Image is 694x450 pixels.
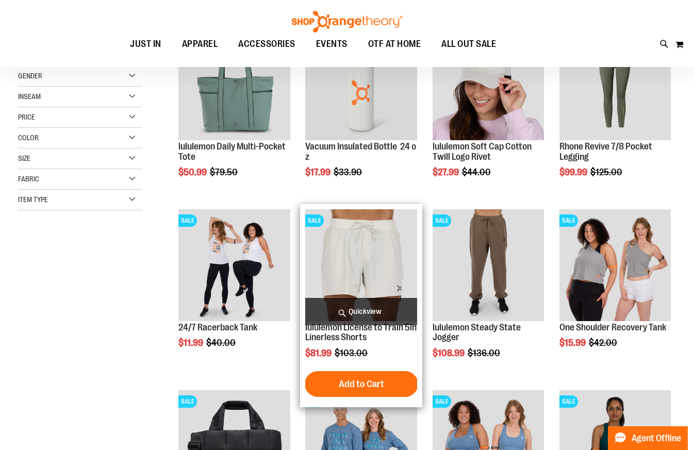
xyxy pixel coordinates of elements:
[554,23,676,204] div: product
[305,348,333,358] span: $81.99
[206,338,237,348] span: $40.00
[433,209,544,321] img: lululemon Steady State Jogger
[433,28,544,140] img: OTF lululemon Soft Cap Cotton Twill Logo Rivet Khaki
[559,322,666,332] a: One Shoulder Recovery Tank
[433,214,451,227] span: SALE
[300,23,422,204] div: product
[178,395,197,408] span: SALE
[427,23,549,204] div: product
[334,167,363,177] span: $33.90
[178,141,286,162] a: lululemon Daily Multi-Pocket Tote
[18,113,35,121] span: Price
[608,426,688,450] button: Agent Offline
[305,371,418,397] button: Add to Cart
[178,209,290,322] a: 24/7 Racerback TankSALE
[559,395,578,408] span: SALE
[433,28,544,141] a: OTF lululemon Soft Cap Cotton Twill Logo Rivet KhakiSALE
[305,141,416,162] a: Vacuum Insulated Bottle 24 oz
[559,338,587,348] span: $15.99
[335,348,369,358] span: $103.00
[559,141,652,162] a: Rhone Revive 7/8 Pocket Legging
[18,154,30,162] span: Size
[559,28,671,140] img: Rhone Revive 7/8 Pocket Legging
[462,167,492,177] span: $44.00
[590,167,624,177] span: $125.00
[238,32,295,56] span: ACCESSORIES
[305,28,417,141] a: Vacuum Insulated Bottle 24 ozSALE
[554,204,676,374] div: product
[290,11,404,32] img: Shop Orangetheory
[433,141,532,162] a: lululemon Soft Cap Cotton Twill Logo Rivet
[339,378,384,390] span: Add to Cart
[305,209,417,321] img: lululemon License to Train 5in Linerless Shorts
[305,322,417,343] a: lululemon License to Train 5in Linerless Shorts
[305,298,417,325] a: Quickview
[210,167,239,177] span: $79.50
[468,348,502,358] span: $136.00
[18,134,39,142] span: Color
[130,32,161,56] span: JUST IN
[433,348,466,358] span: $108.99
[18,195,48,204] span: Item Type
[305,28,417,140] img: Vacuum Insulated Bottle 24 oz
[559,167,589,177] span: $99.99
[589,338,619,348] span: $42.00
[18,72,42,80] span: Gender
[178,322,257,332] a: 24/7 Racerback Tank
[305,167,332,177] span: $17.99
[18,175,39,183] span: Fabric
[433,322,521,343] a: lululemon Steady State Jogger
[559,214,578,227] span: SALE
[632,434,681,443] span: Agent Offline
[178,28,290,140] img: lululemon Daily Multi-Pocket Tote
[433,395,451,408] span: SALE
[178,214,197,227] span: SALE
[559,209,671,322] a: Main view of One Shoulder Recovery TankSALE
[173,204,295,374] div: product
[178,167,208,177] span: $50.99
[178,338,205,348] span: $11.99
[300,204,422,407] div: product
[182,32,218,56] span: APPAREL
[441,32,496,56] span: ALL OUT SALE
[559,209,671,321] img: Main view of One Shoulder Recovery Tank
[368,32,421,56] span: OTF AT HOME
[178,28,290,141] a: lululemon Daily Multi-Pocket ToteSALE
[433,209,544,322] a: lululemon Steady State JoggerSALE
[305,209,417,322] a: lululemon License to Train 5in Linerless ShortsSALE
[427,204,549,385] div: product
[559,28,671,141] a: Rhone Revive 7/8 Pocket LeggingSALE
[173,23,295,204] div: product
[433,167,460,177] span: $27.99
[305,214,324,227] span: SALE
[18,92,41,101] span: Inseam
[178,209,290,321] img: 24/7 Racerback Tank
[316,32,348,56] span: EVENTS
